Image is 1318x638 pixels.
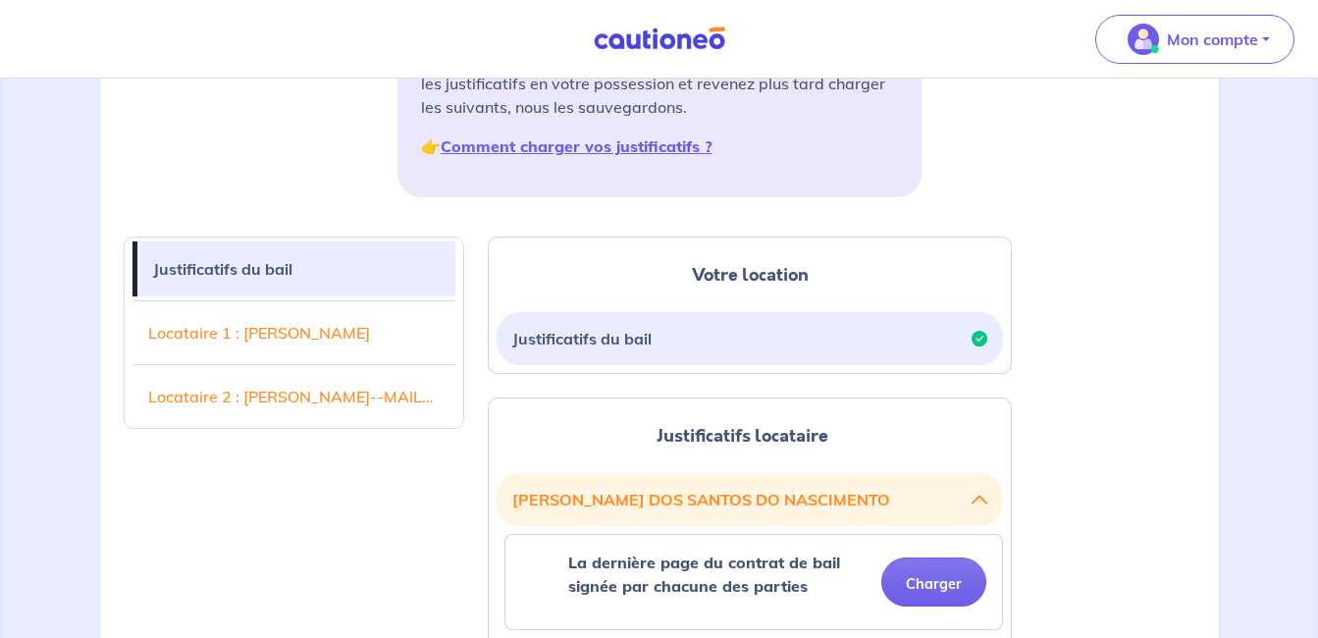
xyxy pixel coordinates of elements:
span: Justificatifs locataire [657,423,828,449]
div: categoryName: la-derniere-page-du-contrat-de-bail-signee-par-chacune-des-parties, userCategory: u... [504,534,1003,630]
strong: La dernière page du contrat de bail signée par chacune des parties [568,553,840,596]
h2: Votre location [497,261,1003,289]
button: Charger [881,558,986,607]
a: Comment charger vos justificatifs ? [441,136,712,156]
p: 👉 [421,134,898,158]
button: [PERSON_NAME] DOS SANTOS DO NASCIMENTO [512,481,987,518]
button: Justificatifs du bail [512,320,987,357]
a: Locataire 2 : [PERSON_NAME]--MAILLARD [132,369,456,424]
button: illu_account_valid_menu.svgMon compte [1095,15,1294,64]
a: Locataire 1 : [PERSON_NAME] [132,305,456,360]
a: Justificatifs du bail [137,241,456,296]
img: illu_account_valid_menu.svg [1128,24,1159,55]
p: 👉 Pas de stress, chargez les justificatifs en votre possession et revenez plus tard charger les s... [421,48,898,119]
img: Cautioneo [586,27,733,51]
p: Mon compte [1167,27,1258,51]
